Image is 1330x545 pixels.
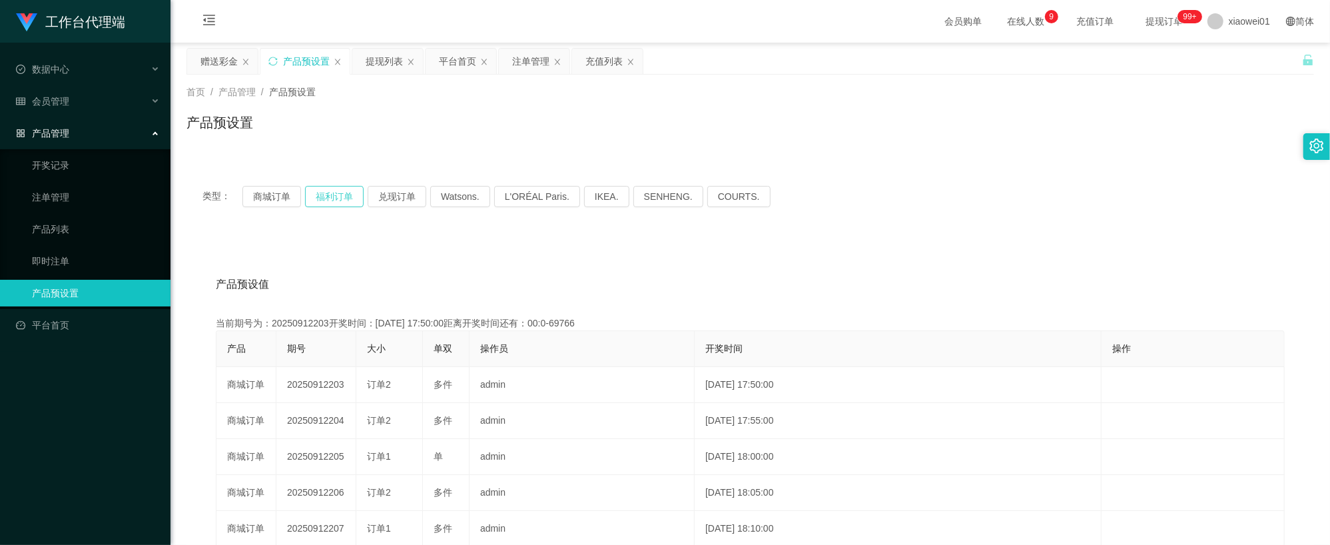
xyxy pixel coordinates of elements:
td: 20250912206 [276,475,356,511]
span: 订单1 [367,523,391,534]
sup: 1186 [1178,10,1202,23]
i: 图标: close [334,58,342,66]
a: 产品列表 [32,216,160,243]
span: 开奖时间 [705,343,743,354]
sup: 9 [1045,10,1058,23]
td: admin [470,475,695,511]
i: 图标: close [407,58,415,66]
span: 订单2 [367,487,391,498]
td: [DATE] 17:55:00 [695,403,1102,439]
h1: 工作台代理端 [45,1,125,43]
i: 图标: close [627,58,635,66]
span: 大小 [367,343,386,354]
span: 多件 [434,379,452,390]
a: 即时注单 [32,248,160,274]
i: 图标: global [1286,17,1295,26]
img: logo.9652507e.png [16,13,37,32]
span: 产品预设置 [269,87,316,97]
i: 图标: close [553,58,561,66]
span: 多件 [434,415,452,426]
button: 福利订单 [305,186,364,207]
div: 充值列表 [585,49,623,74]
td: [DATE] 17:50:00 [695,367,1102,403]
span: 订单1 [367,451,391,462]
span: 多件 [434,523,452,534]
span: 单 [434,451,443,462]
td: [DATE] 18:00:00 [695,439,1102,475]
span: 操作 [1112,343,1131,354]
td: admin [470,367,695,403]
div: 当前期号为：20250912203开奖时间：[DATE] 17:50:00距离开奖时间还有：00:0-69766 [216,316,1285,330]
i: 图标: table [16,97,25,106]
span: 订单2 [367,379,391,390]
button: COURTS. [707,186,771,207]
span: 充值订单 [1070,17,1121,26]
span: 数据中心 [16,64,69,75]
span: / [261,87,264,97]
button: Watsons. [430,186,490,207]
td: 商城订单 [216,403,276,439]
span: 订单2 [367,415,391,426]
div: 赠送彩金 [200,49,238,74]
a: 开奖记录 [32,152,160,179]
td: 20250912205 [276,439,356,475]
i: 图标: appstore-o [16,129,25,138]
a: 产品预设置 [32,280,160,306]
button: 兑现订单 [368,186,426,207]
span: 首页 [186,87,205,97]
p: 9 [1049,10,1054,23]
a: 工作台代理端 [16,16,125,27]
div: 平台首页 [439,49,476,74]
i: 图标: unlock [1302,54,1314,66]
i: 图标: close [480,58,488,66]
td: [DATE] 18:05:00 [695,475,1102,511]
span: 单双 [434,343,452,354]
td: admin [470,403,695,439]
a: 图标: dashboard平台首页 [16,312,160,338]
span: 产品管理 [16,128,69,139]
span: 会员管理 [16,96,69,107]
i: 图标: setting [1309,139,1324,153]
td: admin [470,439,695,475]
span: 期号 [287,343,306,354]
span: 产品 [227,343,246,354]
button: L'ORÉAL Paris. [494,186,580,207]
i: 图标: menu-fold [186,1,232,43]
div: 注单管理 [512,49,549,74]
i: 图标: close [242,58,250,66]
span: 产品管理 [218,87,256,97]
div: 提现列表 [366,49,403,74]
a: 注单管理 [32,184,160,211]
td: 20250912203 [276,367,356,403]
td: 商城订单 [216,367,276,403]
td: 商城订单 [216,475,276,511]
span: 提现订单 [1140,17,1190,26]
td: 20250912204 [276,403,356,439]
button: 商城订单 [242,186,301,207]
span: 在线人数 [1001,17,1052,26]
button: IKEA. [584,186,629,207]
span: 类型： [202,186,242,207]
span: 产品预设值 [216,276,269,292]
td: 商城订单 [216,439,276,475]
i: 图标: check-circle-o [16,65,25,74]
button: SENHENG. [633,186,703,207]
div: 产品预设置 [283,49,330,74]
span: 操作员 [480,343,508,354]
span: 多件 [434,487,452,498]
span: / [210,87,213,97]
h1: 产品预设置 [186,113,253,133]
i: 图标: sync [268,57,278,66]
